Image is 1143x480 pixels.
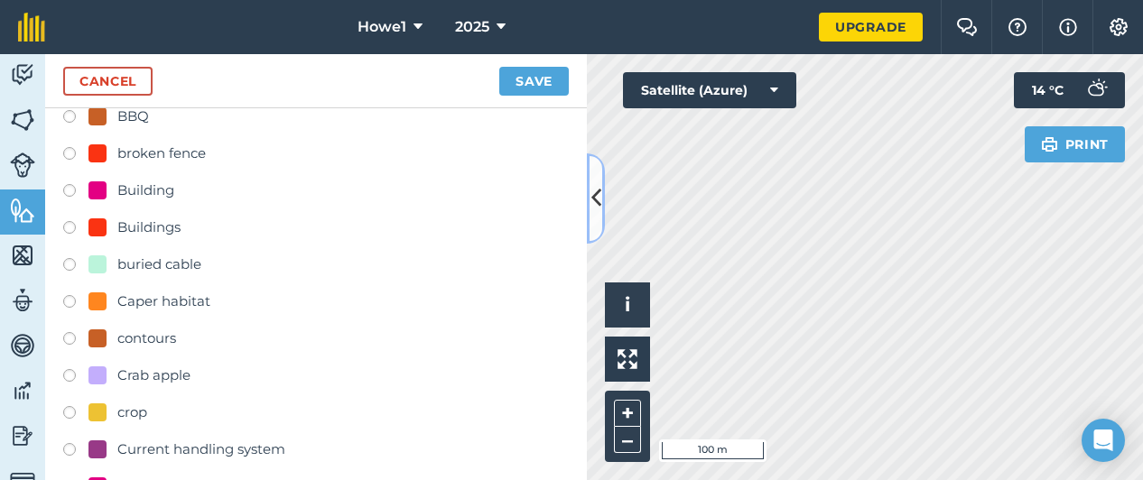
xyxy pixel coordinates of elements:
img: svg+xml;base64,PHN2ZyB4bWxucz0iaHR0cDovL3d3dy53My5vcmcvMjAwMC9zdmciIHdpZHRoPSIxOSIgaGVpZ2h0PSIyNC... [1041,134,1058,155]
span: 2025 [455,16,489,38]
img: svg+xml;base64,PD94bWwgdmVyc2lvbj0iMS4wIiBlbmNvZGluZz0idXRmLTgiPz4KPCEtLSBHZW5lcmF0b3I6IEFkb2JlIE... [10,332,35,359]
img: A cog icon [1108,18,1129,36]
button: – [614,427,641,453]
div: Building [117,180,174,201]
img: svg+xml;base64,PHN2ZyB4bWxucz0iaHR0cDovL3d3dy53My5vcmcvMjAwMC9zdmciIHdpZHRoPSI1NiIgaGVpZ2h0PSI2MC... [10,106,35,134]
img: A question mark icon [1007,18,1028,36]
button: Save [499,67,569,96]
div: Buildings [117,217,181,238]
div: Current handling system [117,438,285,460]
img: svg+xml;base64,PD94bWwgdmVyc2lvbj0iMS4wIiBlbmNvZGluZz0idXRmLTgiPz4KPCEtLSBHZW5lcmF0b3I6IEFkb2JlIE... [10,287,35,314]
span: 14 ° C [1032,72,1064,108]
div: Crab apple [117,365,190,386]
button: Print [1025,126,1126,162]
span: Howe1 [358,16,406,38]
button: Satellite (Azure) [623,72,796,108]
a: Cancel [63,67,153,96]
img: svg+xml;base64,PHN2ZyB4bWxucz0iaHR0cDovL3d3dy53My5vcmcvMjAwMC9zdmciIHdpZHRoPSIxNyIgaGVpZ2h0PSIxNy... [1059,16,1077,38]
button: + [614,400,641,427]
img: svg+xml;base64,PD94bWwgdmVyc2lvbj0iMS4wIiBlbmNvZGluZz0idXRmLTgiPz4KPCEtLSBHZW5lcmF0b3I6IEFkb2JlIE... [10,152,35,178]
div: crop [117,402,147,423]
img: svg+xml;base64,PD94bWwgdmVyc2lvbj0iMS4wIiBlbmNvZGluZz0idXRmLTgiPz4KPCEtLSBHZW5lcmF0b3I6IEFkb2JlIE... [10,422,35,449]
div: BBQ [117,106,149,127]
img: fieldmargin Logo [18,13,45,42]
a: Upgrade [819,13,923,42]
div: buried cable [117,254,201,275]
div: Caper habitat [117,291,210,312]
img: svg+xml;base64,PHN2ZyB4bWxucz0iaHR0cDovL3d3dy53My5vcmcvMjAwMC9zdmciIHdpZHRoPSI1NiIgaGVpZ2h0PSI2MC... [10,197,35,224]
button: i [605,282,650,328]
div: contours [117,328,176,349]
div: Open Intercom Messenger [1082,419,1125,462]
img: svg+xml;base64,PD94bWwgdmVyc2lvbj0iMS4wIiBlbmNvZGluZz0idXRmLTgiPz4KPCEtLSBHZW5lcmF0b3I6IEFkb2JlIE... [10,377,35,404]
img: svg+xml;base64,PHN2ZyB4bWxucz0iaHR0cDovL3d3dy53My5vcmcvMjAwMC9zdmciIHdpZHRoPSI1NiIgaGVpZ2h0PSI2MC... [10,242,35,269]
img: Two speech bubbles overlapping with the left bubble in the forefront [956,18,978,36]
img: svg+xml;base64,PD94bWwgdmVyc2lvbj0iMS4wIiBlbmNvZGluZz0idXRmLTgiPz4KPCEtLSBHZW5lcmF0b3I6IEFkb2JlIE... [1078,72,1114,108]
img: svg+xml;base64,PD94bWwgdmVyc2lvbj0iMS4wIiBlbmNvZGluZz0idXRmLTgiPz4KPCEtLSBHZW5lcmF0b3I6IEFkb2JlIE... [10,61,35,88]
img: Four arrows, one pointing top left, one top right, one bottom right and the last bottom left [618,349,637,369]
span: i [625,293,630,316]
div: broken fence [117,143,206,164]
button: 14 °C [1014,72,1125,108]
